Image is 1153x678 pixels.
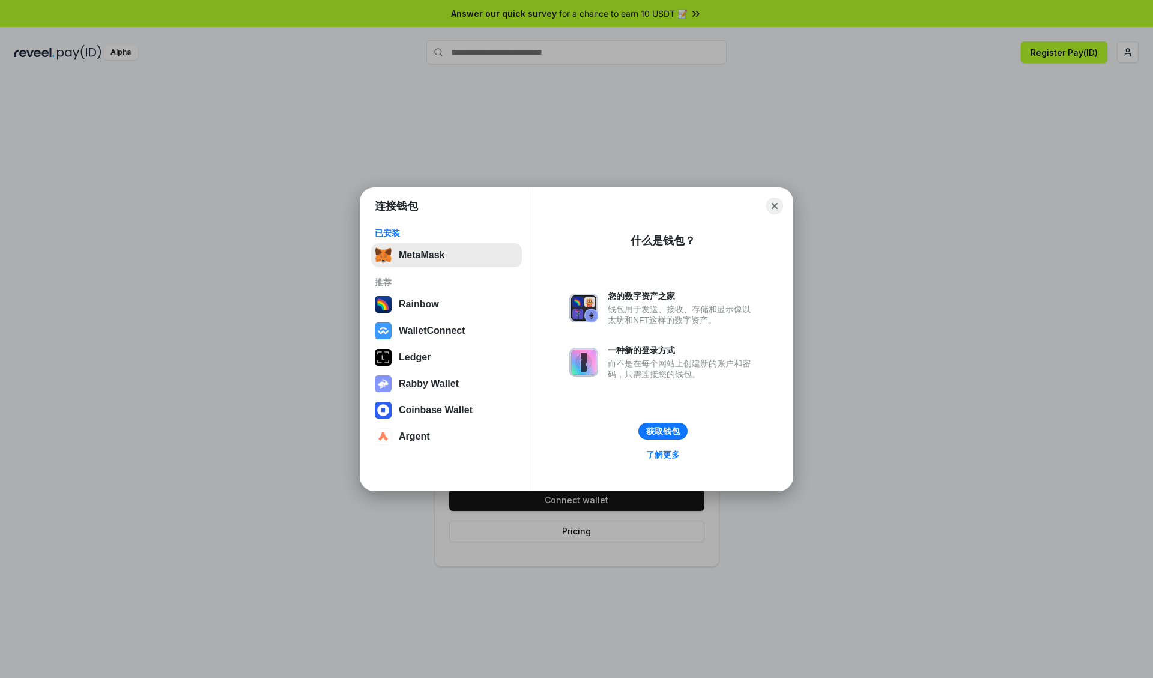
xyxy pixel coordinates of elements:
[371,345,522,369] button: Ledger
[399,250,444,261] div: MetaMask
[399,378,459,389] div: Rabby Wallet
[375,277,518,288] div: 推荐
[399,405,473,416] div: Coinbase Wallet
[375,228,518,238] div: 已安装
[375,402,392,419] img: svg+xml,%3Csvg%20width%3D%2228%22%20height%3D%2228%22%20viewBox%3D%220%200%2028%2028%22%20fill%3D...
[638,423,688,440] button: 获取钱包
[375,199,418,213] h1: 连接钱包
[569,348,598,377] img: svg+xml,%3Csvg%20xmlns%3D%22http%3A%2F%2Fwww.w3.org%2F2000%2Fsvg%22%20fill%3D%22none%22%20viewBox...
[608,291,757,301] div: 您的数字资产之家
[375,322,392,339] img: svg+xml,%3Csvg%20width%3D%2228%22%20height%3D%2228%22%20viewBox%3D%220%200%2028%2028%22%20fill%3D...
[375,296,392,313] img: svg+xml,%3Csvg%20width%3D%22120%22%20height%3D%22120%22%20viewBox%3D%220%200%20120%20120%22%20fil...
[375,349,392,366] img: svg+xml,%3Csvg%20xmlns%3D%22http%3A%2F%2Fwww.w3.org%2F2000%2Fsvg%22%20width%3D%2228%22%20height%3...
[608,304,757,325] div: 钱包用于发送、接收、存储和显示像以太坊和NFT这样的数字资产。
[371,425,522,449] button: Argent
[371,372,522,396] button: Rabby Wallet
[375,375,392,392] img: svg+xml,%3Csvg%20xmlns%3D%22http%3A%2F%2Fwww.w3.org%2F2000%2Fsvg%22%20fill%3D%22none%22%20viewBox...
[371,319,522,343] button: WalletConnect
[608,345,757,356] div: 一种新的登录方式
[371,398,522,422] button: Coinbase Wallet
[646,426,680,437] div: 获取钱包
[399,299,439,310] div: Rainbow
[766,198,783,214] button: Close
[375,428,392,445] img: svg+xml,%3Csvg%20width%3D%2228%22%20height%3D%2228%22%20viewBox%3D%220%200%2028%2028%22%20fill%3D...
[639,447,687,462] a: 了解更多
[399,325,465,336] div: WalletConnect
[569,294,598,322] img: svg+xml,%3Csvg%20xmlns%3D%22http%3A%2F%2Fwww.w3.org%2F2000%2Fsvg%22%20fill%3D%22none%22%20viewBox...
[371,243,522,267] button: MetaMask
[371,292,522,316] button: Rainbow
[399,352,431,363] div: Ledger
[399,431,430,442] div: Argent
[375,247,392,264] img: svg+xml,%3Csvg%20fill%3D%22none%22%20height%3D%2233%22%20viewBox%3D%220%200%2035%2033%22%20width%...
[631,234,695,248] div: 什么是钱包？
[646,449,680,460] div: 了解更多
[608,358,757,380] div: 而不是在每个网站上创建新的账户和密码，只需连接您的钱包。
